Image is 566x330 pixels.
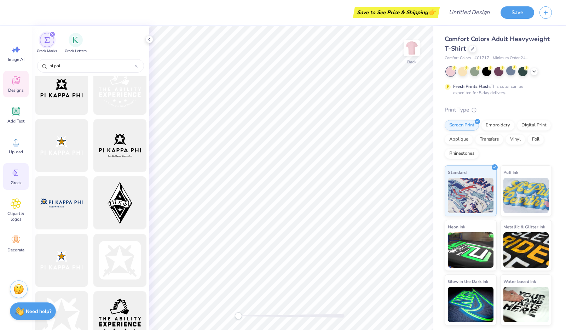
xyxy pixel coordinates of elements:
strong: Need help? [26,308,51,315]
div: This color can be expedited for 5 day delivery. [453,83,540,96]
div: Back [407,59,416,65]
strong: Fresh Prints Flash: [453,84,491,89]
span: Metallic & Glitter Ink [503,223,545,231]
button: Save [501,6,534,19]
div: Digital Print [517,120,551,131]
img: Back [405,41,419,55]
button: filter button [65,33,87,54]
span: Water based Ink [503,278,536,285]
span: Neon Ink [448,223,465,231]
div: Save to See Price & Shipping [355,7,438,18]
span: Greek Marks [37,49,57,54]
img: Puff Ink [503,178,549,213]
div: Applique [445,134,473,145]
span: Comfort Colors [445,55,471,61]
img: Water based Ink [503,287,549,322]
div: Vinyl [506,134,525,145]
button: filter button [37,33,57,54]
img: Metallic & Glitter Ink [503,232,549,268]
div: Accessibility label [235,312,242,319]
div: Screen Print [445,120,479,131]
span: Designs [8,87,24,93]
img: Greek Marks Image [44,37,50,43]
span: Comfort Colors Adult Heavyweight T-Shirt [445,35,550,53]
span: 👉 [428,8,436,16]
span: Image AI [8,57,24,62]
img: Glow in the Dark Ink [448,287,493,322]
span: Standard [448,169,467,176]
input: Untitled Design [443,5,495,19]
div: filter for Greek Marks [37,33,57,54]
span: Decorate [7,247,24,253]
img: Neon Ink [448,232,493,268]
span: Minimum Order: 24 + [493,55,528,61]
span: Puff Ink [503,169,518,176]
div: filter for Greek Letters [65,33,87,54]
span: Greek [11,180,22,186]
span: # C1717 [474,55,489,61]
img: Greek Letters Image [72,36,79,44]
div: Foil [527,134,544,145]
span: Greek Letters [65,49,87,54]
span: Clipart & logos [4,211,28,222]
div: Embroidery [481,120,515,131]
div: Print Type [445,106,552,114]
div: Transfers [475,134,503,145]
div: Rhinestones [445,148,479,159]
span: Glow in the Dark Ink [448,278,488,285]
img: Standard [448,178,493,213]
span: Add Text [7,118,24,124]
input: Try "Alpha" [49,62,135,69]
span: Upload [9,149,23,155]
